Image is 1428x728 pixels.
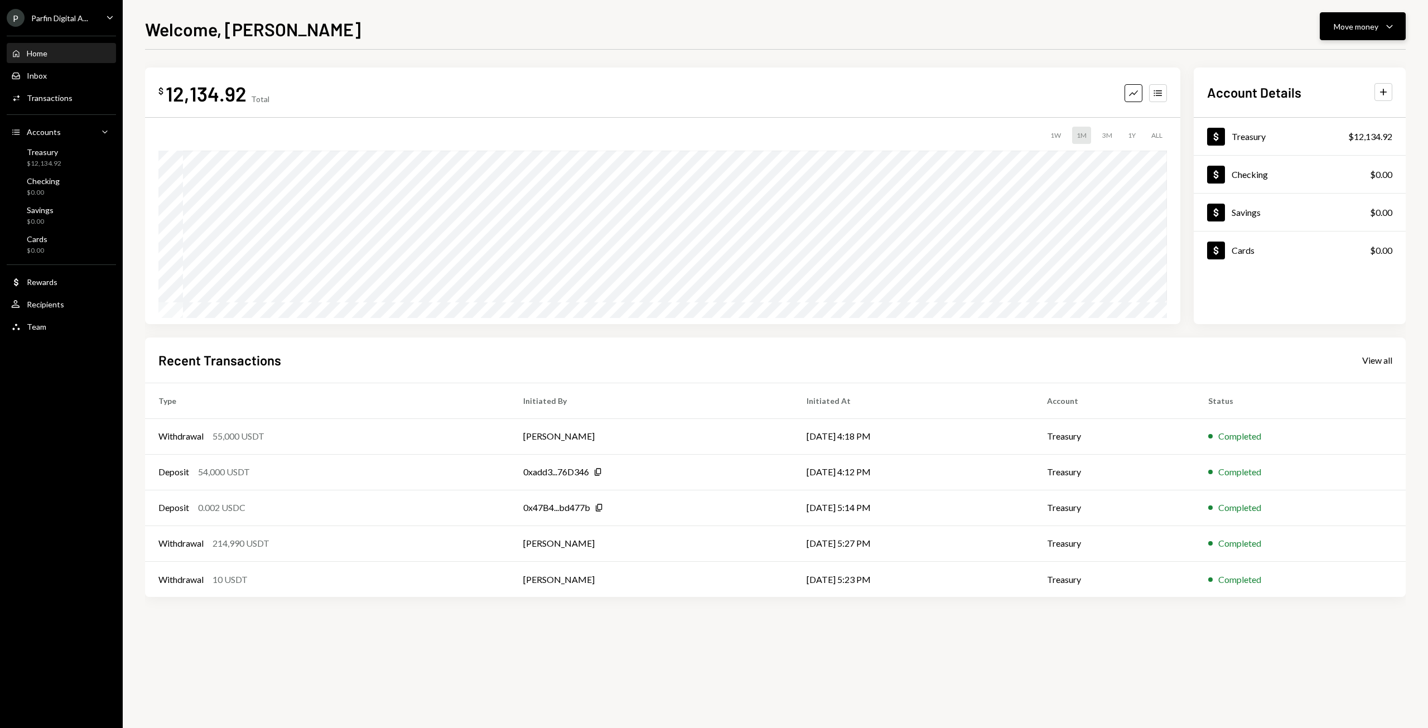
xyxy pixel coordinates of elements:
div: Checking [27,176,60,186]
div: Completed [1218,537,1261,550]
div: Savings [27,205,54,215]
div: Completed [1218,573,1261,586]
a: Treasury$12,134.92 [7,144,116,171]
div: $0.00 [27,188,60,197]
td: Treasury [1034,561,1194,597]
div: Completed [1218,465,1261,479]
td: [DATE] 5:14 PM [793,490,1034,525]
div: Deposit [158,465,189,479]
th: Initiated At [793,383,1034,418]
div: P [7,9,25,27]
div: 12,134.92 [166,81,247,106]
a: Checking$0.00 [7,173,116,200]
a: Inbox [7,65,116,85]
a: Transactions [7,88,116,108]
div: $0.00 [1370,244,1392,257]
div: $12,134.92 [27,159,61,168]
a: Checking$0.00 [1194,156,1406,193]
div: Completed [1218,430,1261,443]
div: Inbox [27,71,47,80]
a: Recipients [7,294,116,314]
div: 214,990 USDT [213,537,269,550]
div: Completed [1218,501,1261,514]
th: Initiated By [510,383,793,418]
td: [PERSON_NAME] [510,418,793,454]
div: $0.00 [27,217,54,226]
div: Total [251,94,269,104]
a: Rewards [7,272,116,292]
div: 54,000 USDT [198,465,250,479]
a: Cards$0.00 [7,231,116,258]
td: [DATE] 4:12 PM [793,454,1034,490]
div: $0.00 [1370,168,1392,181]
div: 0x47B4...bd477b [523,501,590,514]
div: Withdrawal [158,430,204,443]
h2: Account Details [1207,83,1301,102]
div: $ [158,85,163,97]
div: Deposit [158,501,189,514]
th: Type [145,383,510,418]
div: Checking [1232,169,1268,180]
div: 1M [1072,127,1091,144]
a: Team [7,316,116,336]
div: Treasury [27,147,61,157]
div: Accounts [27,127,61,137]
td: Treasury [1034,525,1194,561]
div: $0.00 [1370,206,1392,219]
div: 55,000 USDT [213,430,264,443]
div: $12,134.92 [1348,130,1392,143]
td: [DATE] 5:27 PM [793,525,1034,561]
td: Treasury [1034,490,1194,525]
div: Withdrawal [158,573,204,586]
h2: Recent Transactions [158,351,281,369]
div: Home [27,49,47,58]
a: Savings$0.00 [7,202,116,229]
div: 0xadd3...76D346 [523,465,589,479]
td: [DATE] 4:18 PM [793,418,1034,454]
div: $0.00 [27,246,47,255]
div: Team [27,322,46,331]
div: Rewards [27,277,57,287]
a: Savings$0.00 [1194,194,1406,231]
div: ALL [1147,127,1167,144]
td: [PERSON_NAME] [510,561,793,597]
div: Recipients [27,300,64,309]
a: View all [1362,354,1392,366]
h1: Welcome, [PERSON_NAME] [145,18,361,40]
div: 1Y [1123,127,1140,144]
div: Cards [27,234,47,244]
div: 10 USDT [213,573,248,586]
a: Accounts [7,122,116,142]
a: Home [7,43,116,63]
div: Savings [1232,207,1261,218]
a: Treasury$12,134.92 [1194,118,1406,155]
div: Parfin Digital A... [31,13,88,23]
div: Transactions [27,93,73,103]
div: Cards [1232,245,1255,255]
div: Treasury [1232,131,1266,142]
td: [PERSON_NAME] [510,525,793,561]
a: Cards$0.00 [1194,232,1406,269]
div: View all [1362,355,1392,366]
th: Account [1034,383,1194,418]
td: Treasury [1034,418,1194,454]
th: Status [1195,383,1406,418]
div: Move money [1334,21,1378,32]
div: 3M [1098,127,1117,144]
td: Treasury [1034,454,1194,490]
td: [DATE] 5:23 PM [793,561,1034,597]
div: Withdrawal [158,537,204,550]
div: 1W [1046,127,1065,144]
button: Move money [1320,12,1406,40]
div: 0.002 USDC [198,501,245,514]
